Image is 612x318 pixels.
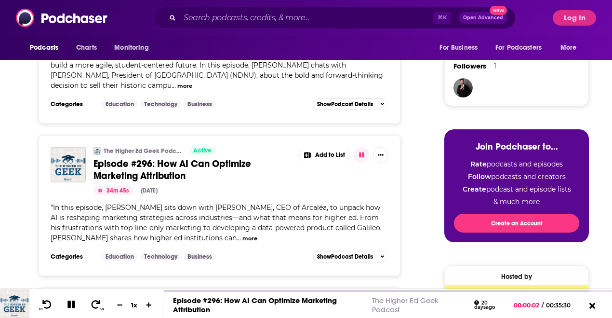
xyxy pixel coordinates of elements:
a: Business [184,253,216,261]
button: Log In [553,10,596,26]
button: Show More Button [300,147,350,163]
div: Search podcasts, credits, & more... [153,7,516,29]
a: Education [102,100,138,108]
a: Business [184,100,216,108]
a: Technology [140,253,181,261]
div: [DATE] [141,187,158,194]
a: Episode #296: How AI Can Optimize Marketing Attribution [93,158,292,182]
h3: Categories [51,253,94,261]
button: Open AdvancedNew [459,12,507,24]
button: open menu [107,39,161,57]
span: Charts [76,41,97,55]
span: Add to List [315,152,345,159]
strong: Create [463,185,486,194]
span: Active [193,146,212,156]
button: more [242,235,257,243]
div: Hosted by [445,273,588,281]
li: podcasts and creators [454,172,579,181]
span: Episode #296: How AI Can Optimize Marketing Attribution [93,158,251,182]
span: ... [172,81,176,90]
span: For Podcasters [495,41,542,55]
span: Podcasts [30,41,58,55]
span: " [51,203,382,242]
span: / [542,302,544,309]
button: open menu [433,39,490,57]
span: Show Podcast Details [317,101,373,108]
button: Show More Button [373,147,388,163]
h3: Categories [51,100,94,108]
input: Search podcasts, credits, & more... [180,10,433,26]
span: ... [237,234,241,242]
button: open menu [489,39,556,57]
span: 10 [39,307,42,311]
span: 00:35:30 [544,302,580,309]
span: For Business [439,41,478,55]
h3: Join Podchaser to... [454,141,579,152]
span: 00:00:02 [514,302,542,309]
a: The Higher Ed Geek Podcast [104,147,183,155]
button: more [177,82,192,90]
div: 20 days ago [474,300,508,310]
a: Education [102,253,138,261]
span: New [490,6,507,15]
div: 1 x [126,301,143,309]
img: The Higher Ed Geek Podcast [93,147,101,155]
img: SimpleCast Deal: Use Code: PODCHASER for 50% OFF your first 2 months! [445,285,588,314]
strong: Follow [468,172,491,181]
button: 10 [37,299,55,311]
a: Episode #296: How AI Can Optimize Marketing Attribution [173,296,337,314]
span: More [560,41,577,55]
button: 34m 45s [93,186,133,195]
span: ⌘ K [433,12,451,24]
button: 30 [87,299,106,311]
li: podcasts and episodes [454,160,579,168]
span: In this episode, [PERSON_NAME] sits down with [PERSON_NAME], CEO of Arcaléa, to unpack how AI is ... [51,203,382,242]
a: The Higher Ed Geek Podcast [372,296,439,314]
span: Followers [453,61,486,70]
span: Show Podcast Details [317,253,373,260]
span: 30 [100,307,104,311]
img: JohirMia [453,78,473,97]
strong: Rate [470,160,487,168]
span: Monitoring [114,41,148,55]
a: Charts [70,39,103,57]
a: Active [189,147,215,155]
button: Create an Account [454,214,579,233]
li: & much more [454,197,579,206]
button: open menu [23,39,71,57]
li: podcast and episode lists [454,185,579,194]
a: Technology [140,100,181,108]
button: open menu [554,39,589,57]
img: Podchaser - Follow, Share and Rate Podcasts [16,9,108,27]
img: Episode #296: How AI Can Optimize Marketing Attribution [51,147,86,182]
button: ShowPodcast Details [313,251,389,263]
button: ShowPodcast Details [313,98,389,110]
div: 1 [494,62,496,70]
span: Open Advanced [463,15,503,20]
